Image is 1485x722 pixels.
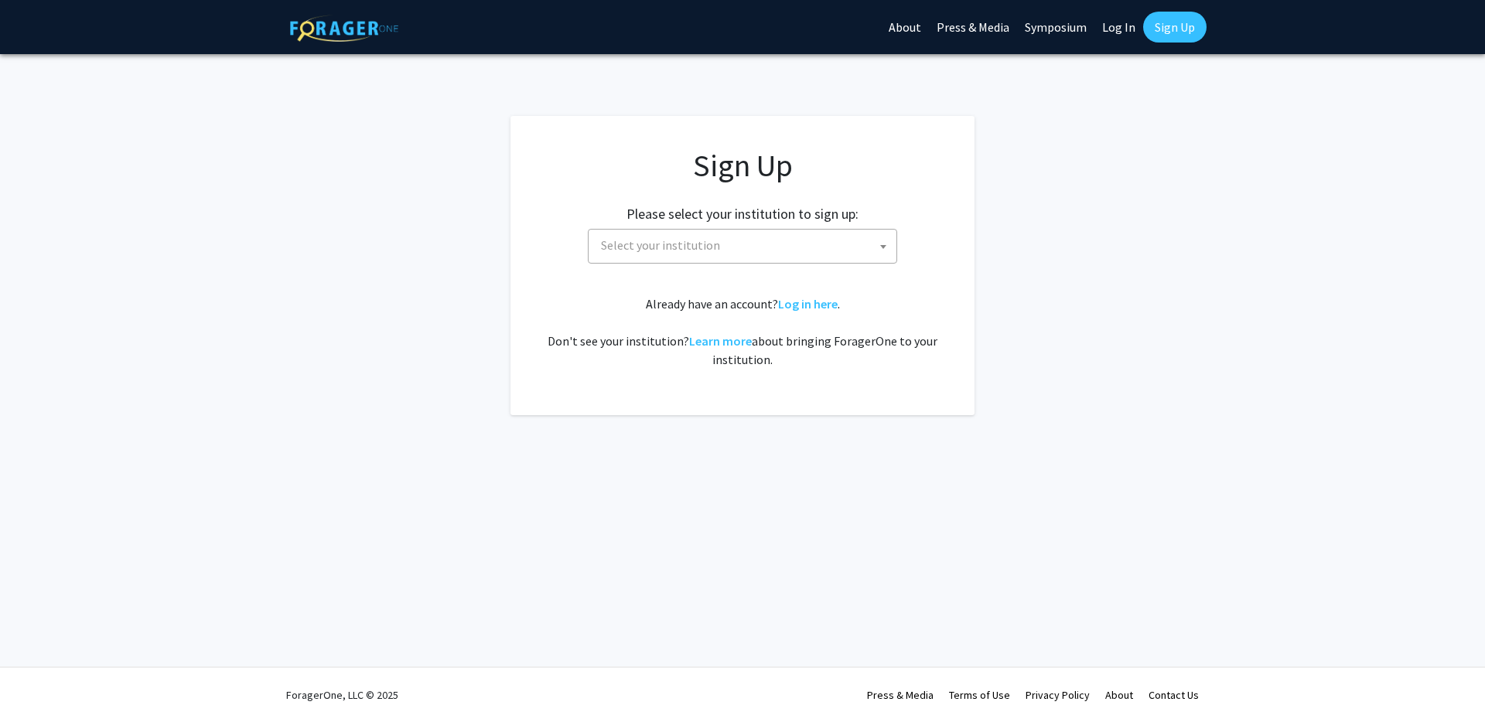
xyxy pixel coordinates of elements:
[1149,688,1199,702] a: Contact Us
[626,206,859,223] h2: Please select your institution to sign up:
[778,296,838,312] a: Log in here
[949,688,1010,702] a: Terms of Use
[588,229,897,264] span: Select your institution
[541,295,944,369] div: Already have an account? . Don't see your institution? about bringing ForagerOne to your institut...
[286,668,398,722] div: ForagerOne, LLC © 2025
[290,15,398,42] img: ForagerOne Logo
[541,147,944,184] h1: Sign Up
[867,688,934,702] a: Press & Media
[601,237,720,253] span: Select your institution
[1105,688,1133,702] a: About
[1026,688,1090,702] a: Privacy Policy
[689,333,752,349] a: Learn more about bringing ForagerOne to your institution
[1143,12,1207,43] a: Sign Up
[595,230,896,261] span: Select your institution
